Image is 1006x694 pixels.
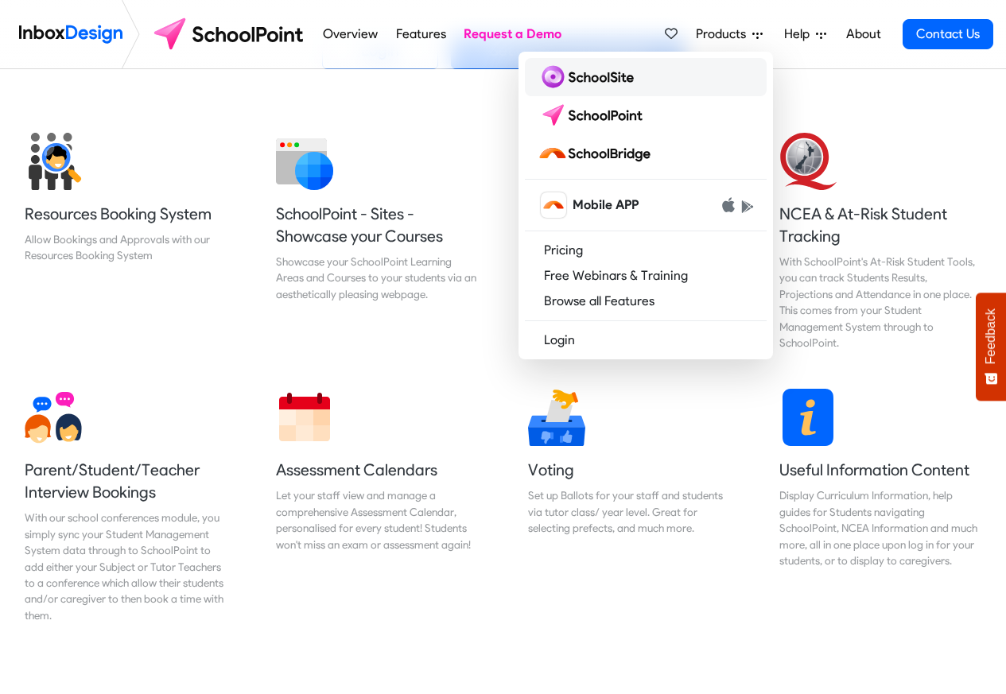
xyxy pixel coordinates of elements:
[276,389,333,446] img: 2022_01_13_icon_calendar.svg
[538,141,657,166] img: schoolbridge logo
[525,263,767,289] a: Free Webinars & Training
[263,376,491,636] a: Assessment Calendars Let your staff view and manage a comprehensive Assessment Calendar, personal...
[319,18,383,50] a: Overview
[525,186,767,224] a: schoolbridge icon Mobile APP
[391,18,450,50] a: Features
[12,120,239,363] a: Resources Booking System Allow Bookings and Approvals with our Resources Booking System
[779,133,837,190] img: 2022_01_13_icon_nzqa.svg
[573,196,639,215] span: Mobile APP
[541,192,566,218] img: schoolbridge icon
[146,15,314,53] img: schoolpoint logo
[519,52,773,359] div: Products
[767,376,994,636] a: Useful Information Content Display Curriculum Information, help guides for Students navigating Sc...
[276,487,478,552] div: Let your staff view and manage a comprehensive Assessment Calendar, personalised for every studen...
[779,389,837,446] img: 2022_01_13_icon_information.svg
[984,308,998,364] span: Feedback
[460,18,566,50] a: Request a Demo
[779,459,981,481] h5: Useful Information Content
[528,389,585,446] img: 2022_01_17_icon_voting.svg
[276,203,478,247] h5: SchoolPoint - Sites - Showcase your Courses
[841,18,885,50] a: About
[976,293,1006,401] button: Feedback - Show survey
[538,64,640,90] img: schoolsite logo
[25,133,82,190] img: 2022_01_17_icon_student_search.svg
[515,120,743,363] a: Course Selection Clever Course Selection for any Situation. SchoolPoint enables students and care...
[25,510,227,623] div: With our school conferences module, you simply sync your Student Management System data through t...
[903,19,993,49] a: Contact Us
[696,25,752,44] span: Products
[525,238,767,263] a: Pricing
[25,389,82,446] img: 2022_01_13_icon_conversation.svg
[515,376,743,636] a: Voting Set up Ballots for your staff and students via tutor class/ year level. Great for selectin...
[779,254,981,351] div: With SchoolPoint's At-Risk Student Tools, you can track Students Results, Projections and Attenda...
[276,133,333,190] img: 2022_01_12_icon_website.svg
[528,459,730,481] h5: Voting
[263,120,491,363] a: SchoolPoint - Sites - Showcase your Courses Showcase your SchoolPoint Learning Areas and Courses ...
[779,203,981,247] h5: NCEA & At-Risk Student Tracking
[276,459,478,481] h5: Assessment Calendars
[689,18,769,50] a: Products
[12,376,239,636] a: Parent/Student/Teacher Interview Bookings With our school conferences module, you simply sync you...
[778,18,833,50] a: Help
[25,459,227,503] h5: Parent/Student/Teacher Interview Bookings
[525,328,767,353] a: Login
[276,254,478,302] div: Showcase your SchoolPoint Learning Areas and Courses to your students via an aesthetically pleasi...
[525,289,767,314] a: Browse all Features
[784,25,816,44] span: Help
[767,120,994,363] a: NCEA & At-Risk Student Tracking With SchoolPoint's At-Risk Student Tools, you can track Students ...
[538,103,650,128] img: schoolpoint logo
[528,487,730,536] div: Set up Ballots for your staff and students via tutor class/ year level. Great for selecting prefe...
[25,203,227,225] h5: Resources Booking System
[25,231,227,264] div: Allow Bookings and Approvals with our Resources Booking System
[779,487,981,568] div: Display Curriculum Information, help guides for Students navigating SchoolPoint, NCEA Information...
